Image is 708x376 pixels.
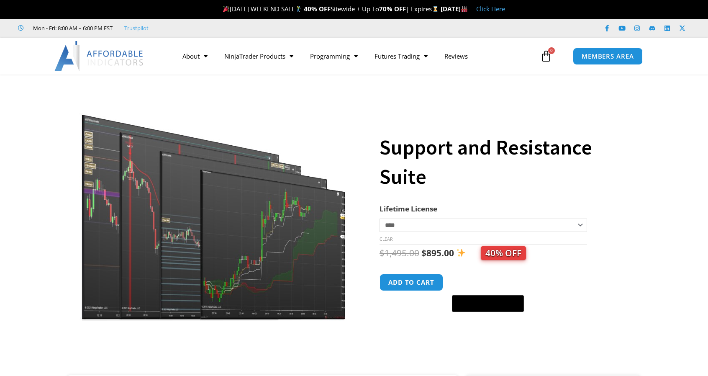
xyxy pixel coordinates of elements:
iframe: PayPal Message 1 [380,317,624,324]
a: NinjaTrader Products [216,46,302,66]
a: Reviews [436,46,476,66]
a: MEMBERS AREA [573,48,643,65]
span: $ [421,247,426,259]
a: Futures Trading [366,46,436,66]
label: Lifetime License [380,204,437,214]
strong: 40% OFF [304,5,331,13]
button: Buy with GPay [452,295,524,312]
a: Trustpilot [124,23,149,33]
span: 40% OFF [481,246,526,260]
img: Support and Resistance Suite 1 [80,89,349,321]
img: LogoAI | Affordable Indicators – NinjaTrader [54,41,144,71]
bdi: 895.00 [421,247,454,259]
button: Add to cart [380,274,443,291]
a: 0 [528,44,564,68]
nav: Menu [174,46,538,66]
span: MEMBERS AREA [582,53,634,59]
span: Mon - Fri: 8:00 AM – 6:00 PM EST [31,23,113,33]
span: $ [380,247,385,259]
img: ⌛ [432,6,439,12]
strong: 70% OFF [379,5,406,13]
img: 🏭 [461,6,467,12]
strong: [DATE] [441,5,468,13]
a: Programming [302,46,366,66]
img: 🎉 [223,6,229,12]
a: Click Here [476,5,505,13]
img: ✨ [457,248,465,257]
bdi: 1,495.00 [380,247,419,259]
span: 0 [548,47,555,54]
h1: Support and Resistance Suite [380,133,624,191]
iframe: Secure express checkout frame [450,273,526,293]
a: About [174,46,216,66]
span: [DATE] WEEKEND SALE Sitewide + Up To | Expires [221,5,441,13]
img: 🏌️‍♂️ [295,6,302,12]
a: Clear options [380,236,392,242]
